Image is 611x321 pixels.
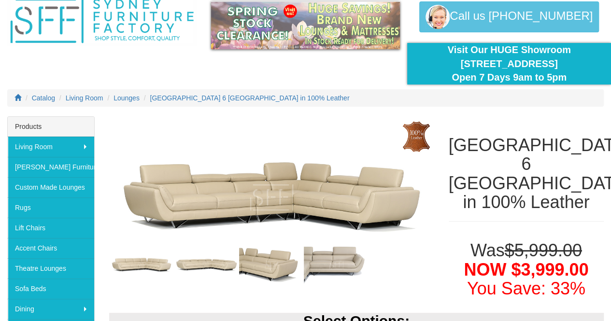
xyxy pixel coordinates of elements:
[414,43,604,84] div: Visit Our HUGE Showroom [STREET_ADDRESS] Open 7 Days 9am to 5pm
[449,241,604,298] h1: Was
[66,94,103,102] a: Living Room
[8,218,94,238] a: Lift Chairs
[8,238,94,258] a: Accent Chairs
[8,137,94,157] a: Living Room
[32,94,55,102] a: Catalog
[8,117,94,137] div: Products
[8,177,94,197] a: Custom Made Lounges
[8,299,94,319] a: Dining
[150,94,350,102] a: [GEOGRAPHIC_DATA] 6 [GEOGRAPHIC_DATA] in 100% Leather
[211,1,400,49] img: spring-sale.gif
[467,279,585,298] font: You Save: 33%
[464,260,588,279] span: NOW $3,999.00
[8,258,94,279] a: Theatre Lounges
[114,94,140,102] a: Lounges
[8,157,94,177] a: [PERSON_NAME] Furniture
[505,240,582,260] del: $5,999.00
[8,279,94,299] a: Sofa Beds
[8,197,94,218] a: Rugs
[449,136,604,212] h1: [GEOGRAPHIC_DATA] 6 [GEOGRAPHIC_DATA] in 100% Leather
